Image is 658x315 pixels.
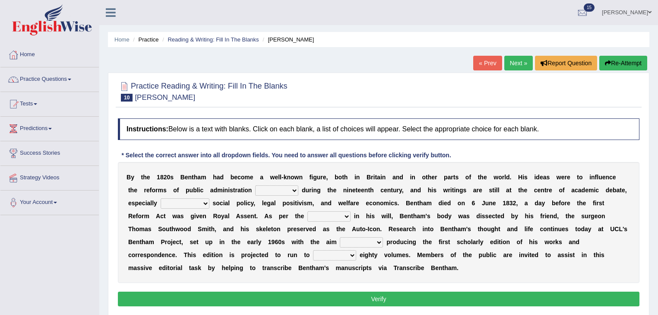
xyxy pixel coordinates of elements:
[313,187,317,194] b: n
[392,174,396,181] b: a
[348,200,350,207] b: f
[609,187,613,194] b: e
[506,187,509,194] b: a
[597,174,598,181] b: l
[391,200,394,207] b: c
[201,174,206,181] b: m
[299,200,302,207] b: v
[194,174,198,181] b: h
[275,174,278,181] b: e
[451,174,453,181] b: r
[230,187,233,194] b: s
[498,174,502,181] b: o
[431,187,433,194] b: i
[312,200,314,207] b: ,
[326,174,328,181] b: ,
[121,94,133,102] span: 10
[356,187,358,194] b: t
[578,187,582,194] b: a
[414,187,418,194] b: n
[271,200,274,207] b: a
[225,187,228,194] b: n
[598,174,602,181] b: u
[213,174,217,181] b: h
[147,174,150,181] b: e
[231,174,234,181] b: b
[141,174,143,181] b: t
[235,187,237,194] b: r
[246,200,247,207] b: i
[373,174,375,181] b: i
[335,174,338,181] b: b
[309,187,311,194] b: r
[163,187,167,194] b: s
[173,187,177,194] b: o
[307,200,312,207] b: m
[344,174,348,181] b: h
[479,187,482,194] b: e
[223,200,225,207] b: i
[262,200,264,207] b: l
[546,174,550,181] b: s
[399,187,402,194] b: y
[144,187,146,194] b: r
[192,174,194,181] b: t
[452,187,454,194] b: t
[613,187,617,194] b: b
[384,200,389,207] b: m
[549,187,552,194] b: e
[538,187,541,194] b: e
[382,174,386,181] b: n
[0,92,99,114] a: Tests
[534,174,536,181] b: i
[396,174,400,181] b: n
[118,292,639,306] button: Verify
[127,125,168,133] b: Instructions:
[353,200,355,207] b: r
[575,187,578,194] b: c
[469,174,471,181] b: f
[317,187,321,194] b: g
[228,200,230,207] b: l
[588,187,594,194] b: m
[370,187,374,194] b: h
[188,174,192,181] b: n
[152,187,155,194] b: o
[225,200,228,207] b: a
[543,174,547,181] b: a
[563,187,565,194] b: f
[134,187,137,194] b: e
[506,174,510,181] b: d
[489,187,492,194] b: s
[524,174,528,181] b: s
[617,187,620,194] b: a
[435,174,437,181] b: r
[284,174,287,181] b: k
[128,200,132,207] b: e
[541,187,544,194] b: n
[428,187,432,194] b: h
[361,187,364,194] b: e
[294,174,299,181] b: w
[323,174,326,181] b: e
[128,187,130,194] b: t
[248,187,252,194] b: n
[317,174,321,181] b: u
[0,141,99,163] a: Success Stories
[402,187,404,194] b: ,
[324,200,328,207] b: n
[214,187,218,194] b: d
[327,187,329,194] b: t
[157,174,160,181] b: 1
[509,187,512,194] b: t
[240,200,244,207] b: o
[518,174,522,181] b: H
[260,35,314,44] li: [PERSON_NAME]
[220,200,223,207] b: c
[418,187,421,194] b: d
[290,200,293,207] b: s
[350,200,354,207] b: a
[522,174,524,181] b: i
[302,200,304,207] b: i
[602,174,606,181] b: e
